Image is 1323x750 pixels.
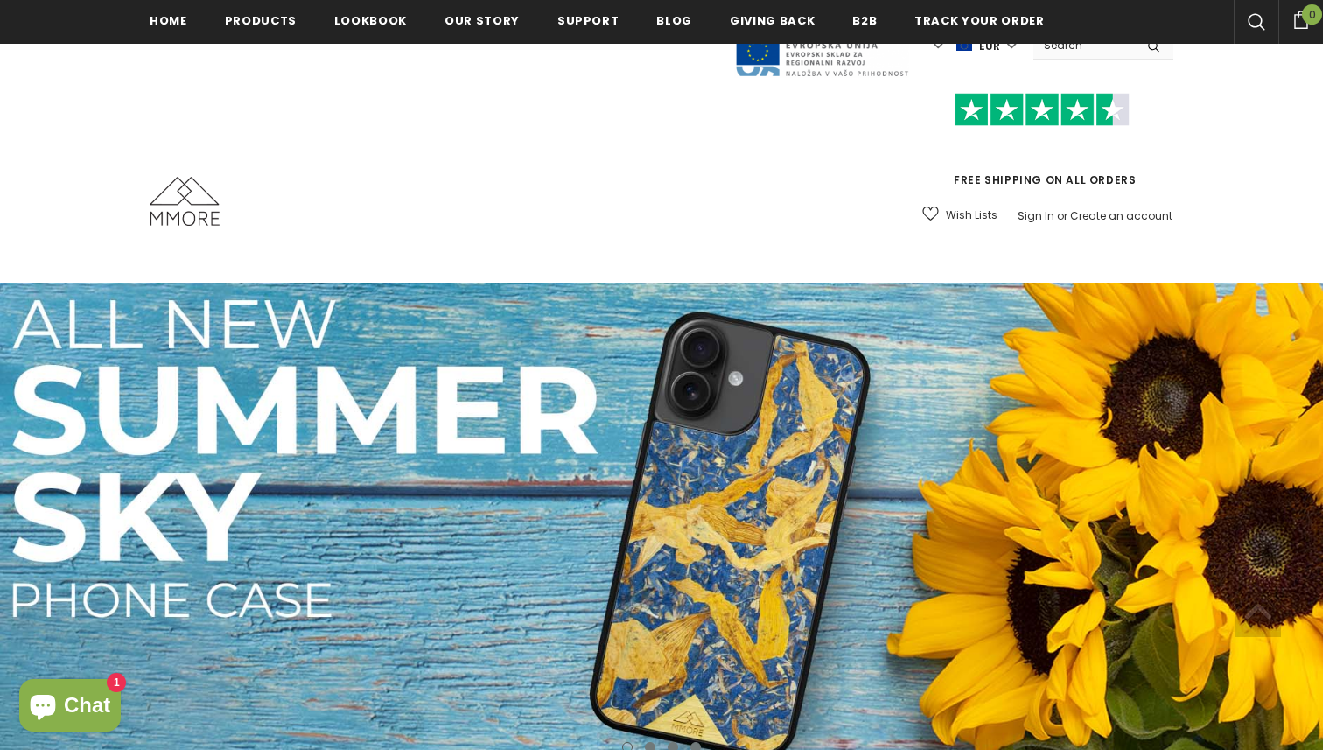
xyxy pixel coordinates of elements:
[734,38,909,53] a: Javni Razpis
[979,38,1000,55] span: EUR
[955,93,1130,127] img: Trust Pilot Stars
[922,200,997,230] a: Wish Lists
[852,12,877,29] span: B2B
[1278,8,1323,29] a: 0
[1018,208,1054,223] a: Sign In
[911,126,1173,172] iframe: Customer reviews powered by Trustpilot
[225,12,297,29] span: Products
[334,12,407,29] span: Lookbook
[1070,208,1172,223] a: Create an account
[1302,4,1322,25] span: 0
[150,12,187,29] span: Home
[911,101,1173,187] span: FREE SHIPPING ON ALL ORDERS
[656,12,692,29] span: Blog
[914,12,1044,29] span: Track your order
[946,207,997,224] span: Wish Lists
[730,12,815,29] span: Giving back
[1033,32,1134,58] input: Search Site
[557,12,619,29] span: support
[734,14,909,78] img: Javni Razpis
[14,679,126,736] inbox-online-store-chat: Shopify online store chat
[444,12,520,29] span: Our Story
[150,177,220,226] img: MMORE Cases
[1057,208,1067,223] span: or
